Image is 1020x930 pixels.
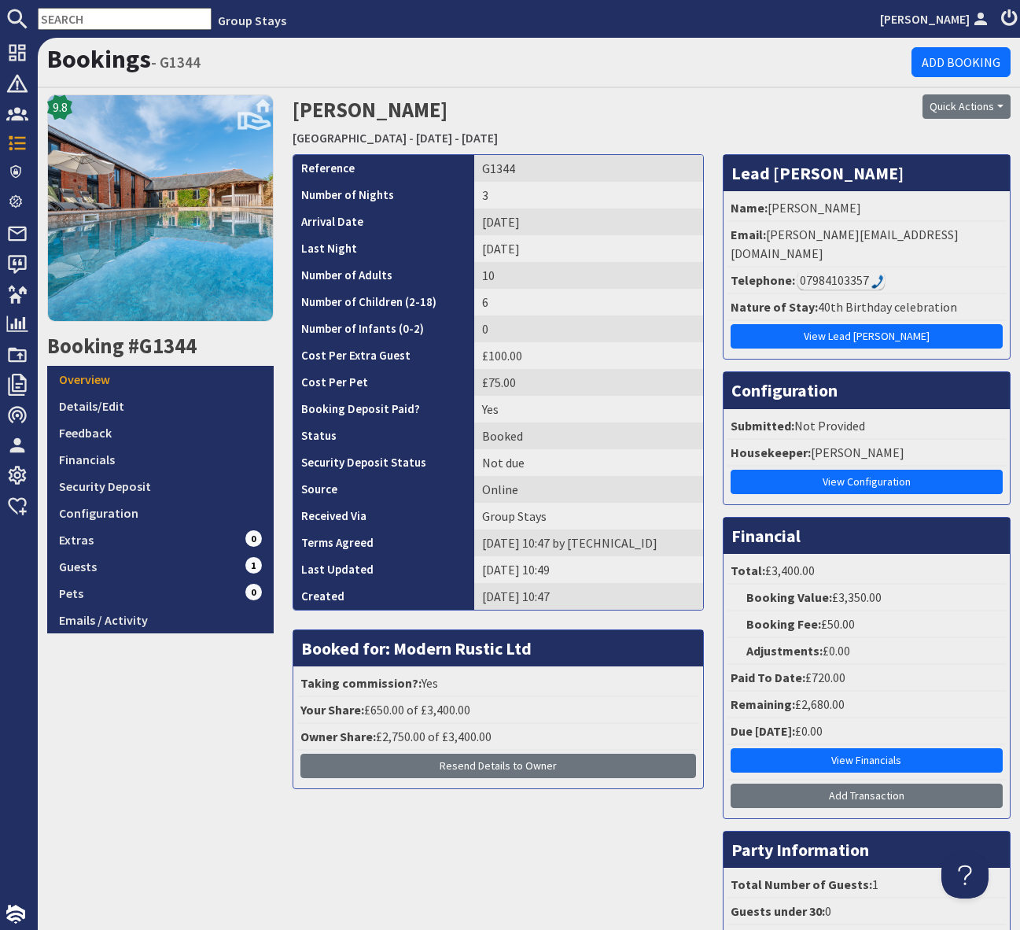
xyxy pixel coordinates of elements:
[293,155,474,182] th: Reference
[474,369,703,396] td: £75.00
[731,696,795,712] strong: Remaining:
[474,155,703,182] td: G1344
[731,324,1003,349] a: View Lead [PERSON_NAME]
[47,94,274,333] a: 9.8
[47,473,274,500] a: Security Deposit
[474,342,703,369] td: £100.00
[293,423,474,449] th: Status
[731,784,1003,808] a: Add Transaction
[47,526,274,553] a: Extras0
[474,583,703,610] td: [DATE] 10:47
[871,275,884,289] img: hfpfyWBK5wQHBAGPgDf9c6qAYOxxMAAAAASUVORK5CYII=
[293,342,474,369] th: Cost Per Extra Guest
[47,580,274,607] a: Pets0
[731,876,872,892] strong: Total Number of Guests:
[374,538,386,551] i: Agreements were checked at the time of signing booking terms:<br>- I AGREE to let Sleeps12.com Li...
[474,530,703,556] td: [DATE] 10:47 by [TECHNICAL_ID]
[724,372,1010,408] h3: Configuration
[440,758,557,773] span: Resend Details to Owner
[731,563,765,578] strong: Total:
[245,557,263,573] span: 1
[474,449,703,476] td: Not due
[245,530,263,546] span: 0
[880,9,992,28] a: [PERSON_NAME]
[731,299,818,315] strong: Nature of Stay:
[245,584,263,600] span: 0
[724,155,1010,191] h3: Lead [PERSON_NAME]
[727,718,1006,745] li: £0.00
[727,195,1006,222] li: [PERSON_NAME]
[293,630,702,666] h3: Booked for: Modern Rustic Ltd
[911,47,1011,77] a: Add Booking
[727,294,1006,321] li: 40th Birthday celebration
[727,440,1006,467] li: [PERSON_NAME]
[218,13,286,28] a: Group Stays
[797,271,885,290] div: Call: 07984103357
[47,446,274,473] a: Financials
[474,262,703,289] td: 10
[293,449,474,476] th: Security Deposit Status
[731,445,811,460] strong: Housekeeper:
[293,503,474,530] th: Received Via
[297,724,698,751] li: £2,750.00 of £3,400.00
[47,366,274,393] a: Overview
[300,729,376,744] strong: Owner Share:
[297,670,698,697] li: Yes
[293,235,474,262] th: Last Night
[724,518,1010,554] h3: Financial
[731,418,794,434] strong: Submitted:
[731,723,795,739] strong: Due [DATE]:
[474,476,703,503] td: Online
[293,556,474,583] th: Last Updated
[746,643,823,659] strong: Adjustments:
[727,872,1006,899] li: 1
[731,903,825,919] strong: Guests under 30:
[731,470,1003,494] a: View Configuration
[922,94,1011,119] button: Quick Actions
[731,272,795,288] strong: Telephone:
[293,316,474,342] th: Number of Infants (0-2)
[727,558,1006,585] li: £3,400.00
[731,748,1003,773] a: View Financials
[727,222,1006,268] li: [PERSON_NAME][EMAIL_ADDRESS][DOMAIN_NAME]
[727,413,1006,440] li: Not Provided
[727,585,1006,611] li: £3,350.00
[416,130,498,146] a: [DATE] - [DATE]
[6,905,25,924] img: staytech_i_w-64f4e8e9ee0a9c174fd5317b4b171b261742d2d393467e5bdba4413f4f884c10.svg
[47,43,151,75] a: Bookings
[727,692,1006,718] li: £2,680.00
[746,616,821,632] strong: Booking Fee:
[727,899,1006,925] li: 0
[731,200,768,216] strong: Name:
[47,607,274,633] a: Emails / Activity
[47,500,274,526] a: Configuration
[727,638,1006,665] li: £0.00
[47,393,274,419] a: Details/Edit
[474,423,703,449] td: Booked
[293,369,474,396] th: Cost Per Pet
[731,670,805,685] strong: Paid To Date:
[293,94,764,150] h2: [PERSON_NAME]
[293,396,474,423] th: Booking Deposit Paid?
[300,754,695,778] button: Resend Details to Owner
[293,130,407,146] a: [GEOGRAPHIC_DATA]
[47,553,274,580] a: Guests1
[293,530,474,556] th: Terms Agreed
[474,396,703,423] td: Yes
[941,851,989,899] iframe: Toggle Customer Support
[727,665,1006,692] li: £720.00
[38,8,212,30] input: SEARCH
[300,675,422,691] strong: Taking commission?:
[293,182,474,209] th: Number of Nights
[474,235,703,262] td: [DATE]
[474,556,703,583] td: [DATE] 10:49
[293,583,474,610] th: Created
[151,53,201,72] small: - G1344
[293,289,474,316] th: Number of Children (2-18)
[293,262,474,289] th: Number of Adults
[724,832,1010,868] h3: Party Information
[746,589,832,605] strong: Booking Value:
[47,94,274,321] img: RIDGEVIEW's icon
[297,697,698,724] li: £650.00 of £3,400.00
[474,316,703,342] td: 0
